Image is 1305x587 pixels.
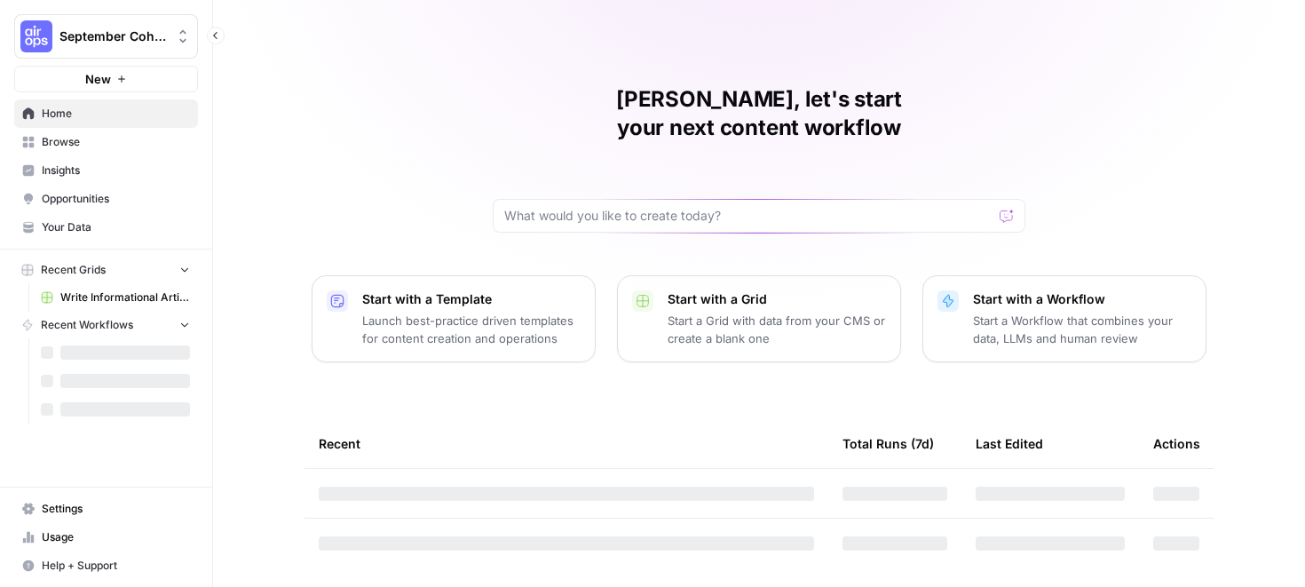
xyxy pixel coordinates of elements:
[1153,419,1200,468] div: Actions
[41,317,133,333] span: Recent Workflows
[14,128,198,156] a: Browse
[842,419,934,468] div: Total Runs (7d)
[617,275,901,362] button: Start with a GridStart a Grid with data from your CMS or create a blank one
[14,156,198,185] a: Insights
[20,20,52,52] img: September Cohort Logo
[85,70,111,88] span: New
[42,558,190,574] span: Help + Support
[668,290,886,308] p: Start with a Grid
[33,283,198,312] a: Write Informational Article
[362,312,581,347] p: Launch best-practice driven templates for content creation and operations
[59,28,167,45] span: September Cohort
[60,290,190,305] span: Write Informational Article
[14,14,198,59] button: Workspace: September Cohort
[14,523,198,551] a: Usage
[14,551,198,580] button: Help + Support
[42,219,190,235] span: Your Data
[973,312,1191,347] p: Start a Workflow that combines your data, LLMs and human review
[493,85,1025,142] h1: [PERSON_NAME], let's start your next content workflow
[14,495,198,523] a: Settings
[312,275,596,362] button: Start with a TemplateLaunch best-practice driven templates for content creation and operations
[504,207,993,225] input: What would you like to create today?
[41,262,106,278] span: Recent Grids
[922,275,1206,362] button: Start with a WorkflowStart a Workflow that combines your data, LLMs and human review
[14,257,198,283] button: Recent Grids
[14,185,198,213] a: Opportunities
[14,213,198,242] a: Your Data
[362,290,581,308] p: Start with a Template
[319,419,814,468] div: Recent
[14,312,198,338] button: Recent Workflows
[42,134,190,150] span: Browse
[668,312,886,347] p: Start a Grid with data from your CMS or create a blank one
[42,191,190,207] span: Opportunities
[14,99,198,128] a: Home
[14,66,198,92] button: New
[42,529,190,545] span: Usage
[42,501,190,517] span: Settings
[976,419,1043,468] div: Last Edited
[973,290,1191,308] p: Start with a Workflow
[42,163,190,178] span: Insights
[42,106,190,122] span: Home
